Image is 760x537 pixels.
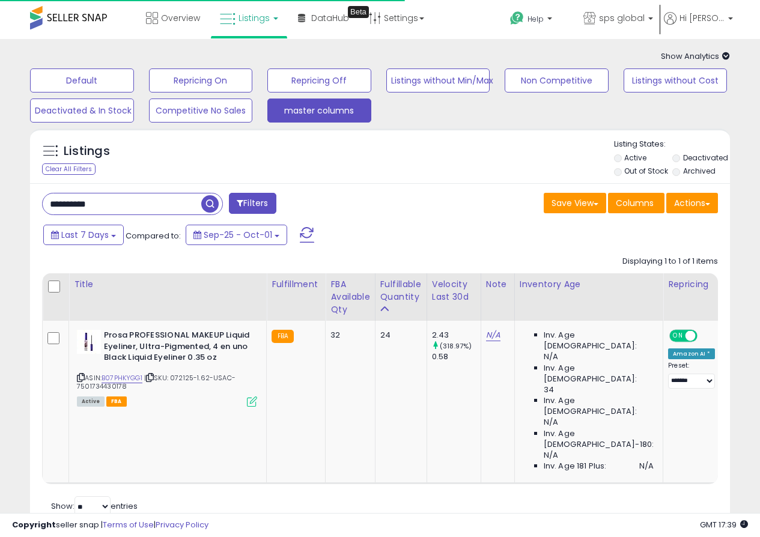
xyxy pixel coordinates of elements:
span: Overview [161,12,200,24]
span: 34 [544,384,554,395]
span: sps global [599,12,645,24]
span: All listings currently available for purchase on Amazon [77,396,105,407]
a: Terms of Use [103,519,154,530]
button: Actions [666,193,718,213]
button: Default [30,68,134,93]
span: Help [527,14,544,24]
label: Deactivated [683,153,728,163]
button: Repricing On [149,68,253,93]
span: Show Analytics [661,50,730,62]
a: Help [500,2,573,39]
div: Fulfillable Quantity [380,278,422,303]
span: N/A [544,351,558,362]
span: OFF [696,331,715,341]
button: Save View [544,193,606,213]
div: Repricing [668,278,719,291]
button: Filters [229,193,276,214]
button: Columns [608,193,664,213]
img: 31d08KlAEuS._SL40_.jpg [77,330,101,354]
div: seller snap | | [12,520,208,531]
div: Note [486,278,509,291]
button: Listings without Cost [624,68,728,93]
div: Clear All Filters [42,163,96,175]
button: Competitive No Sales [149,99,253,123]
span: | SKU: 072125-1.62-USAC-7501734430178 [77,373,236,391]
button: Deactivated & In Stock [30,99,134,123]
span: Listings [239,12,270,24]
i: Get Help [509,11,524,26]
div: ASIN: [77,330,257,405]
a: N/A [486,329,500,341]
span: N/A [544,450,558,461]
div: Tooltip anchor [348,6,369,18]
p: Listing States: [614,139,730,150]
span: Compared to: [126,230,181,241]
div: 24 [380,330,418,341]
span: FBA [106,396,127,407]
b: Prosa PROFESSIONAL MAKEUP Liquid Eyeliner, Ultra-Pigmented, 4 en uno Black Liquid Eyeliner 0.35 oz [104,330,250,366]
span: Sep-25 - Oct-01 [204,229,272,241]
button: Last 7 Days [43,225,124,245]
span: Show: entries [51,500,138,512]
h5: Listings [64,143,110,160]
a: B07PHKYGG1 [102,373,142,383]
span: Inv. Age 181 Plus: [544,461,607,472]
div: Displaying 1 to 1 of 1 items [622,256,718,267]
span: Inv. Age [DEMOGRAPHIC_DATA]: [544,330,654,351]
a: Privacy Policy [156,519,208,530]
button: Repricing Off [267,68,371,93]
small: FBA [272,330,294,343]
span: Inv. Age [DEMOGRAPHIC_DATA]: [544,395,654,417]
a: Hi [PERSON_NAME] [664,12,733,39]
button: Non Competitive [505,68,609,93]
strong: Copyright [12,519,56,530]
div: Inventory Age [520,278,658,291]
label: Active [624,153,646,163]
span: DataHub [311,12,349,24]
span: Columns [616,197,654,209]
div: Amazon AI * [668,348,715,359]
button: master columns [267,99,371,123]
div: FBA Available Qty [330,278,369,316]
span: Last 7 Days [61,229,109,241]
span: 2025-10-10 17:39 GMT [700,519,748,530]
div: Title [74,278,261,291]
div: Velocity Last 30d [432,278,476,303]
button: Sep-25 - Oct-01 [186,225,287,245]
span: ON [670,331,686,341]
span: Inv. Age [DEMOGRAPHIC_DATA]-180: [544,428,654,450]
label: Archived [683,166,716,176]
span: Hi [PERSON_NAME] [679,12,725,24]
div: 0.58 [432,351,481,362]
span: Inv. Age [DEMOGRAPHIC_DATA]: [544,363,654,384]
small: (318.97%) [440,341,472,351]
label: Out of Stock [624,166,668,176]
div: Fulfillment [272,278,320,291]
button: Listings without Min/Max [386,68,490,93]
div: Preset: [668,362,715,389]
div: 32 [330,330,365,341]
div: 2.43 [432,330,481,341]
span: N/A [544,417,558,428]
span: N/A [639,461,654,472]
